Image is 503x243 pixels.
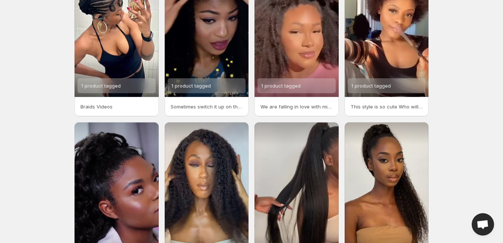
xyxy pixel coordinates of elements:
[472,213,494,236] div: Open chat
[171,83,211,89] span: 1 product tagged
[260,103,333,110] p: We are falling in love with milkayemima natural hair _- milkayemima __If you are looki
[351,83,391,89] span: 1 product tagged
[261,83,301,89] span: 1 product tagged
[351,103,423,110] p: This style is so cute Who will be trying this out - uchechi_ _Our toallmyblackgirls Kink
[80,103,153,110] p: Braids Videos
[81,83,121,89] span: 1 product tagged
[171,103,243,110] p: Sometimes switch it up on them sis rey_mmdl using our toallmyblackgirls Kinky Coarse Clip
